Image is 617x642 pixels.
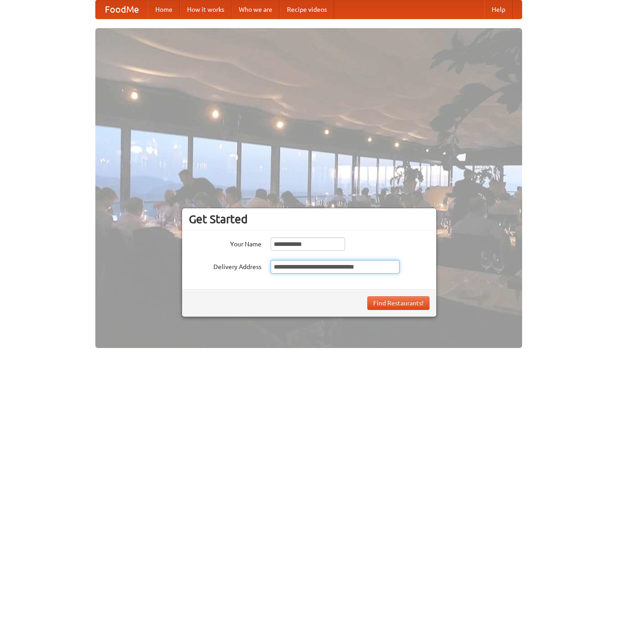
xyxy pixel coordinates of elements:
button: Find Restaurants! [367,296,429,310]
a: How it works [180,0,232,19]
label: Delivery Address [189,260,262,271]
label: Your Name [189,237,262,249]
a: Help [484,0,513,19]
a: Who we are [232,0,280,19]
a: Home [148,0,180,19]
a: Recipe videos [280,0,334,19]
h3: Get Started [189,212,429,226]
a: FoodMe [96,0,148,19]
